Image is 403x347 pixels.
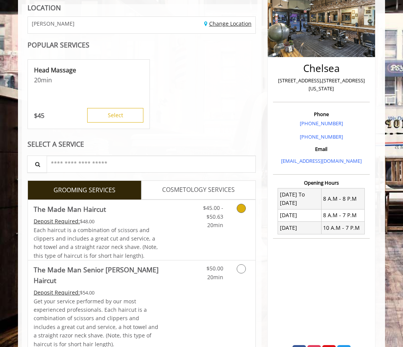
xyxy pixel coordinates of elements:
[321,188,364,210] td: 8 A.M - 8 P.M
[34,111,37,120] span: $
[204,20,252,27] a: Change Location
[87,108,143,123] button: Select
[207,273,223,281] span: 20min
[34,76,143,84] p: 20
[34,218,80,225] span: This service needs some Advance to be paid before we block your appointment
[162,185,235,195] span: COSMETOLOGY SERVICES
[34,289,80,296] span: This service needs some Advance to be paid before we block your appointment
[28,40,89,49] b: POPULAR SERVICES
[34,66,143,74] p: Head Massage
[300,133,343,140] a: [PHONE_NUMBER]
[34,204,106,214] b: The Made Man Haircut
[28,141,256,148] div: SELECT A SERVICE
[278,188,321,210] td: [DATE] To [DATE]
[275,146,368,152] h3: Email
[41,76,52,84] span: min
[34,288,161,297] div: $54.00
[321,222,364,234] td: 10 A.M - 7 P.M
[207,221,223,229] span: 20min
[275,111,368,117] h3: Phone
[278,222,321,234] td: [DATE]
[206,265,223,272] span: $50.00
[28,3,61,12] b: LOCATION
[27,155,47,173] button: Service Search
[203,204,223,220] span: $45.00 - $50.63
[300,120,343,127] a: [PHONE_NUMBER]
[278,209,321,221] td: [DATE]
[34,217,161,226] div: $48.00
[54,185,115,195] span: GROOMING SERVICES
[34,226,158,259] span: Each haircut is a combination of scissors and clippers and includes a great cut and service, a ho...
[34,264,161,286] b: The Made Man Senior [PERSON_NAME] Haircut
[275,63,368,74] h2: Chelsea
[275,77,368,93] p: [STREET_ADDRESS],[STREET_ADDRESS][US_STATE]
[281,157,362,164] a: [EMAIL_ADDRESS][DOMAIN_NAME]
[321,209,364,221] td: 8 A.M - 7 P.M
[34,111,44,120] p: 45
[32,21,75,26] span: [PERSON_NAME]
[273,180,370,185] h3: Opening Hours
